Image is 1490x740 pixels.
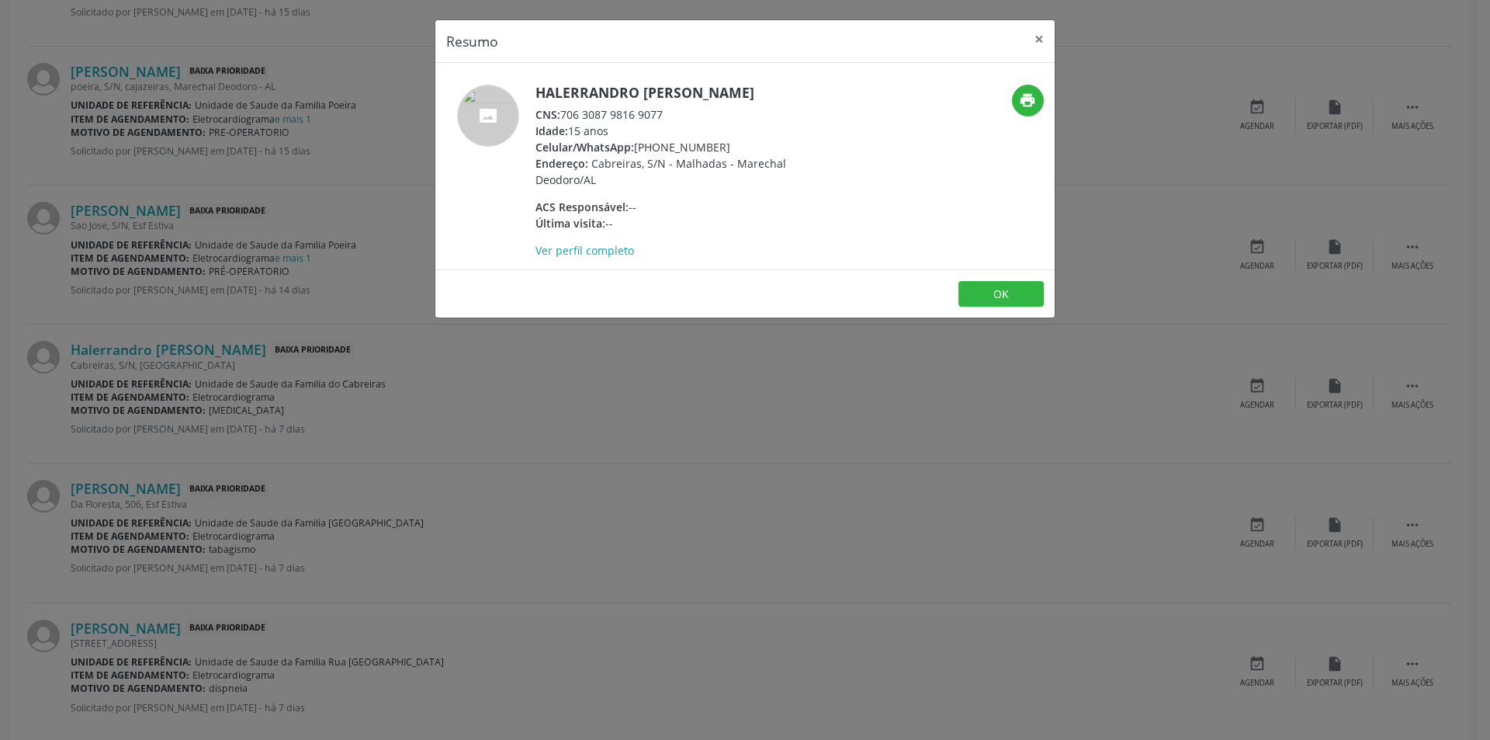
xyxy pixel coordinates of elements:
[1024,20,1055,58] button: Close
[535,85,837,101] h5: Halerrandro [PERSON_NAME]
[1019,92,1036,109] i: print
[535,216,605,231] span: Última visita:
[446,31,498,51] h5: Resumo
[457,85,519,147] img: accompaniment
[535,123,837,139] div: 15 anos
[535,107,560,122] span: CNS:
[535,199,837,215] div: --
[535,106,837,123] div: 706 3087 9816 9077
[535,200,629,214] span: ACS Responsável:
[535,215,837,231] div: --
[1012,85,1044,116] button: print
[535,243,634,258] a: Ver perfil completo
[958,281,1044,307] button: OK
[535,156,786,187] span: Cabreiras, S/N - Malhadas - Marechal Deodoro/AL
[535,140,634,155] span: Celular/WhatsApp:
[535,123,568,138] span: Idade:
[535,139,837,155] div: [PHONE_NUMBER]
[535,156,588,171] span: Endereço:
